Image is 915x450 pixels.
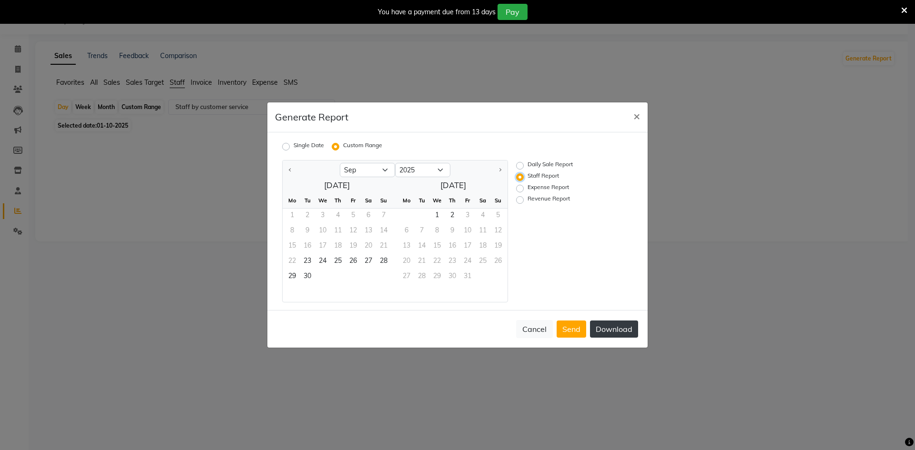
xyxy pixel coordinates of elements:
span: 28 [376,254,391,270]
div: Th [330,193,346,208]
span: 2 [445,209,460,224]
div: Th [445,193,460,208]
button: Send [557,320,586,338]
div: Sunday, September 28, 2025 [376,254,391,270]
div: Fr [346,193,361,208]
span: 25 [330,254,346,270]
div: You have a payment due from 13 days [378,7,496,17]
select: Select year [395,163,450,177]
label: Staff Report [528,171,559,183]
span: 24 [315,254,330,270]
div: Fr [460,193,475,208]
span: 23 [300,254,315,270]
div: Thursday, September 25, 2025 [330,254,346,270]
div: Sa [475,193,490,208]
h5: Generate Report [275,110,348,124]
span: 30 [300,270,315,285]
div: Tuesday, September 23, 2025 [300,254,315,270]
button: Cancel [516,320,553,338]
span: × [633,109,640,123]
button: Close [626,102,648,129]
label: Daily Sale Report [528,160,573,171]
div: Su [490,193,506,208]
button: Download [590,320,638,338]
div: Sa [361,193,376,208]
span: 26 [346,254,361,270]
div: Mo [285,193,300,208]
select: Select month [340,163,395,177]
div: Monday, September 29, 2025 [285,270,300,285]
span: 29 [285,270,300,285]
div: Mo [399,193,414,208]
div: Thursday, October 2, 2025 [445,209,460,224]
div: We [315,193,330,208]
div: Saturday, September 27, 2025 [361,254,376,270]
div: Tuesday, September 30, 2025 [300,270,315,285]
div: Friday, September 26, 2025 [346,254,361,270]
span: 27 [361,254,376,270]
button: Pay [498,4,528,20]
div: Wednesday, October 1, 2025 [429,209,445,224]
label: Custom Range [343,141,382,152]
label: Expense Report [528,183,569,194]
div: Su [376,193,391,208]
label: Single Date [294,141,324,152]
div: We [429,193,445,208]
div: Tu [300,193,315,208]
label: Revenue Report [528,194,570,206]
div: Wednesday, September 24, 2025 [315,254,330,270]
span: 1 [429,209,445,224]
div: Tu [414,193,429,208]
